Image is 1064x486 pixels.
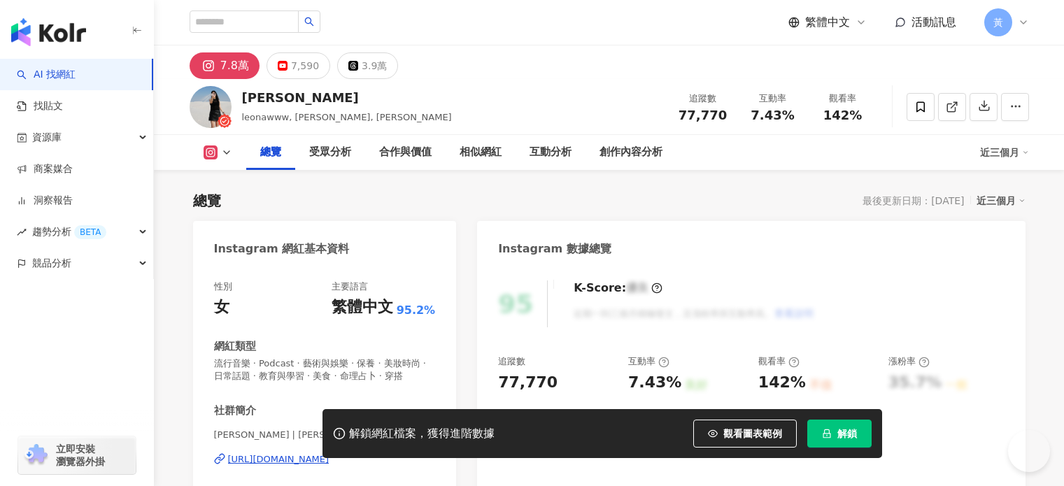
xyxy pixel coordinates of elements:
div: 77,770 [498,372,558,394]
div: 受眾分析 [309,144,351,161]
div: 142% [758,372,806,394]
span: 競品分析 [32,248,71,279]
div: 觀看率 [758,355,800,368]
div: 漲粉率 [888,355,930,368]
div: 繁體中文 [332,296,393,318]
a: 找貼文 [17,99,63,113]
span: 95.2% [397,303,436,318]
div: 相似網紅 [460,144,502,161]
div: 解鎖網紅檔案，獲得進階數據 [349,427,495,441]
div: 近三個月 [977,192,1026,210]
span: 繁體中文 [805,15,850,30]
span: 流行音樂 · Podcast · 藝術與娛樂 · 保養 · 美妝時尚 · 日常話題 · 教育與學習 · 美食 · 命理占卜 · 穿搭 [214,357,436,383]
span: search [304,17,314,27]
div: 網紅類型 [214,339,256,354]
div: Instagram 數據總覽 [498,241,611,257]
div: [PERSON_NAME] [242,89,452,106]
div: 總覽 [260,144,281,161]
span: lock [822,429,832,438]
div: 7.8萬 [220,56,249,76]
span: leonawww, [PERSON_NAME], [PERSON_NAME] [242,112,452,122]
span: 7.43% [751,108,794,122]
div: K-Score : [574,280,662,296]
span: 解鎖 [837,428,857,439]
a: 洞察報告 [17,194,73,208]
div: 7.43% [628,372,681,394]
div: 合作與價值 [379,144,432,161]
span: 資源庫 [32,122,62,153]
span: 趨勢分析 [32,216,106,248]
button: 7,590 [267,52,330,79]
span: 142% [823,108,863,122]
span: rise [17,227,27,237]
div: 追蹤數 [498,355,525,368]
div: 性別 [214,280,232,293]
button: 3.9萬 [337,52,398,79]
span: 77,770 [679,108,727,122]
span: 立即安裝 瀏覽器外掛 [56,443,105,468]
div: 互動分析 [530,144,572,161]
img: logo [11,18,86,46]
div: 追蹤數 [676,92,730,106]
span: 活動訊息 [912,15,956,29]
a: searchAI 找網紅 [17,68,76,82]
div: 總覽 [193,191,221,210]
div: [URL][DOMAIN_NAME] [228,453,329,466]
div: 3.9萬 [362,56,387,76]
button: 7.8萬 [190,52,260,79]
div: BETA [74,225,106,239]
div: 創作內容分析 [600,144,662,161]
button: 觀看圖表範例 [693,420,797,448]
a: [URL][DOMAIN_NAME] [214,453,436,466]
span: 黃 [993,15,1003,30]
div: 互動率 [746,92,800,106]
div: 觀看率 [816,92,870,106]
div: 7,590 [291,56,319,76]
div: 最後更新日期：[DATE] [863,195,964,206]
div: 社群簡介 [214,403,256,418]
div: 互動率 [628,355,669,368]
a: 商案媒合 [17,162,73,176]
img: chrome extension [22,444,50,466]
div: 主要語言 [332,280,368,293]
a: chrome extension立即安裝 瀏覽器外掛 [18,436,136,474]
button: 解鎖 [807,420,872,448]
span: 觀看圖表範例 [723,428,782,439]
div: 女 [214,296,229,318]
div: Instagram 網紅基本資料 [214,241,350,257]
div: 近三個月 [980,141,1029,164]
img: KOL Avatar [190,86,232,128]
